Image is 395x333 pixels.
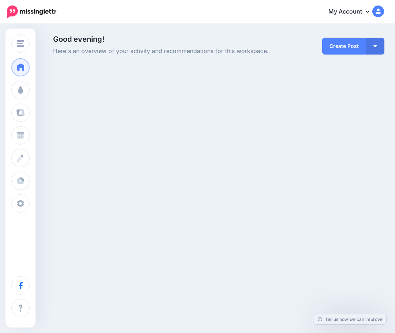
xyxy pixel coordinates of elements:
img: Missinglettr [7,5,56,18]
span: Good evening! [53,35,104,44]
img: arrow-down-white.png [373,45,377,47]
a: My Account [321,3,384,21]
img: menu.png [17,40,24,47]
a: Create Post [322,38,366,55]
a: Tell us how we can improve [314,314,386,324]
span: Here's an overview of your activity and recommendations for this workspace. [53,46,270,56]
